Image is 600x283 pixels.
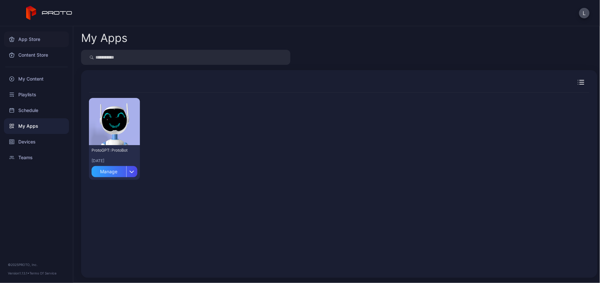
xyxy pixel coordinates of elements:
div: Manage [92,166,126,177]
button: Manage [92,163,137,177]
button: L [579,8,590,18]
a: App Store [4,31,69,47]
a: My Content [4,71,69,87]
a: Devices [4,134,69,150]
div: [DATE] [92,158,137,163]
div: ProtoGPT: ProtoBot [92,148,128,153]
a: Teams [4,150,69,165]
div: My Apps [81,32,128,44]
a: Playlists [4,87,69,103]
a: Terms Of Service [29,271,57,275]
a: Content Store [4,47,69,63]
a: My Apps [4,118,69,134]
a: Schedule [4,103,69,118]
span: Version 1.13.1 • [8,271,29,275]
div: © 2025 PROTO, Inc. [8,262,65,267]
